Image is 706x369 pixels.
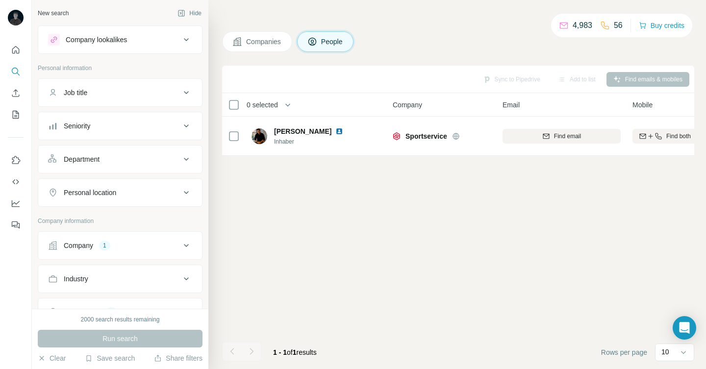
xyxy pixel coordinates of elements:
[503,100,520,110] span: Email
[38,300,202,324] button: HQ location1
[64,241,93,250] div: Company
[335,127,343,135] img: LinkedIn logo
[85,353,135,363] button: Save search
[66,35,127,45] div: Company lookalikes
[38,181,202,204] button: Personal location
[8,106,24,123] button: My lists
[252,128,267,144] img: Avatar
[81,315,160,324] div: 2000 search results remaining
[171,6,208,21] button: Hide
[38,267,202,291] button: Industry
[64,121,90,131] div: Seniority
[8,216,24,234] button: Feedback
[632,129,697,144] button: Find both
[293,348,297,356] span: 1
[38,28,202,51] button: Company lookalikes
[38,217,202,225] p: Company information
[632,100,653,110] span: Mobile
[8,84,24,102] button: Enrich CSV
[274,126,331,136] span: [PERSON_NAME]
[8,151,24,169] button: Use Surfe on LinkedIn
[154,353,202,363] button: Share filters
[64,88,87,98] div: Job title
[8,41,24,59] button: Quick start
[8,173,24,191] button: Use Surfe API
[64,307,100,317] div: HQ location
[614,20,623,31] p: 56
[661,347,669,357] p: 10
[639,19,684,32] button: Buy credits
[554,132,581,141] span: Find email
[666,132,691,141] span: Find both
[38,148,202,171] button: Department
[64,188,116,197] div: Personal location
[393,100,422,110] span: Company
[503,129,621,144] button: Find email
[105,308,117,317] div: 1
[247,100,278,110] span: 0 selected
[273,348,317,356] span: results
[38,9,69,18] div: New search
[8,63,24,80] button: Search
[393,132,401,140] img: Logo of Sportservice
[405,131,447,141] span: Sportservice
[573,20,592,31] p: 4,983
[38,81,202,104] button: Job title
[38,353,66,363] button: Clear
[246,37,282,47] span: Companies
[8,195,24,212] button: Dashboard
[64,154,100,164] div: Department
[287,348,293,356] span: of
[222,12,694,25] h4: Search
[38,64,202,73] p: Personal information
[273,348,287,356] span: 1 - 1
[673,316,696,340] div: Open Intercom Messenger
[601,347,647,357] span: Rows per page
[64,274,88,284] div: Industry
[99,241,110,250] div: 1
[321,37,344,47] span: People
[274,137,355,146] span: Inhaber
[8,10,24,25] img: Avatar
[38,234,202,257] button: Company1
[38,114,202,138] button: Seniority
